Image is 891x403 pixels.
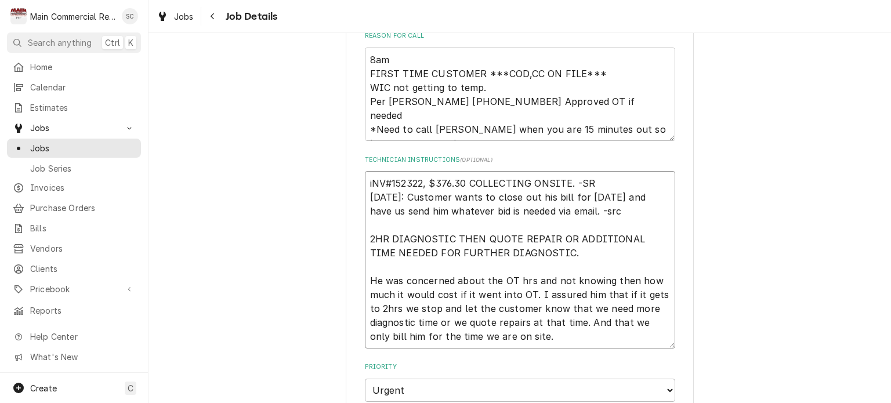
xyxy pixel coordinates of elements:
span: Help Center [30,331,134,343]
a: Reports [7,301,141,320]
a: Home [7,57,141,77]
label: Reason For Call [365,31,675,41]
span: Create [30,383,57,393]
a: Go to Help Center [7,327,141,346]
a: Vendors [7,239,141,258]
textarea: iNV#152322, $376.30 COLLECTING ONSITE. -SR [DATE]: Customer wants to close out his bill for [DATE... [365,171,675,348]
span: Ctrl [105,37,120,49]
a: Calendar [7,78,141,97]
textarea: 8am FIRST TIME CUSTOMER ***COD,CC ON FILE*** WIC not getting to temp. Per [PERSON_NAME] [PHONE_NU... [365,48,675,141]
span: Invoices [30,181,135,194]
span: Clients [30,263,135,275]
a: Estimates [7,98,141,117]
span: Job Series [30,162,135,175]
a: Go to Jobs [7,118,141,137]
div: Main Commercial Refrigeration Service's Avatar [10,8,27,24]
label: Technician Instructions [365,155,675,165]
button: Search anythingCtrlK [7,32,141,53]
span: Bills [30,222,135,234]
div: M [10,8,27,24]
div: Priority [365,362,675,401]
span: Reports [30,304,135,317]
a: Jobs [152,7,198,26]
span: Vendors [30,242,135,255]
a: Purchase Orders [7,198,141,217]
span: Job Details [222,9,278,24]
span: Search anything [28,37,92,49]
a: Go to What's New [7,347,141,366]
span: Estimates [30,101,135,114]
div: Main Commercial Refrigeration Service [30,10,115,23]
label: Priority [365,362,675,372]
div: SC [122,8,138,24]
span: Calendar [30,81,135,93]
a: Jobs [7,139,141,158]
div: Sharon Campbell's Avatar [122,8,138,24]
span: K [128,37,133,49]
span: ( optional ) [460,157,492,163]
span: Pricebook [30,283,118,295]
span: What's New [30,351,134,363]
a: Bills [7,219,141,238]
a: Clients [7,259,141,278]
button: Navigate back [204,7,222,26]
a: Go to Pricebook [7,279,141,299]
span: Home [30,61,135,73]
span: C [128,382,133,394]
a: Invoices [7,178,141,197]
span: Purchase Orders [30,202,135,214]
span: Jobs [30,142,135,154]
a: Job Series [7,159,141,178]
span: Jobs [174,10,194,23]
div: Technician Instructions [365,155,675,348]
span: Jobs [30,122,118,134]
div: Reason For Call [365,31,675,141]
